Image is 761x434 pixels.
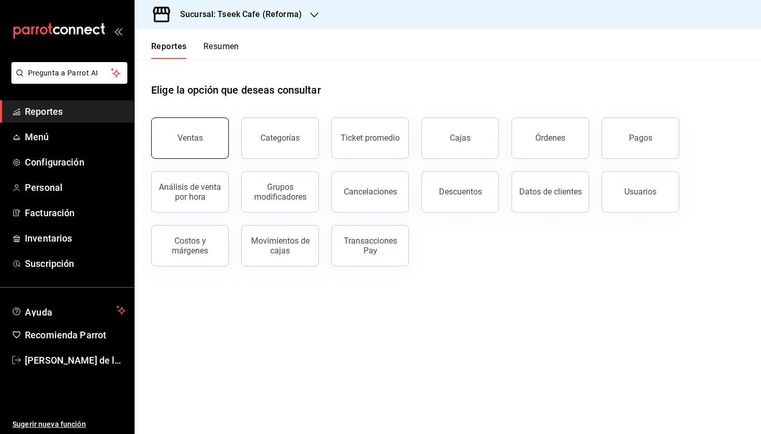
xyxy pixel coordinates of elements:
a: Cajas [421,117,499,159]
button: Usuarios [602,171,679,213]
h3: Sucursal: Tseek Cafe (Reforma) [172,8,302,21]
button: Ticket promedio [331,117,409,159]
h1: Elige la opción que deseas consultar [151,82,321,98]
div: Usuarios [624,187,656,197]
button: Transacciones Pay [331,225,409,266]
button: Análisis de venta por hora [151,171,229,213]
button: Datos de clientes [511,171,589,213]
span: Configuración [25,155,126,169]
div: Descuentos [439,187,482,197]
span: Sugerir nueva función [12,419,126,430]
button: Descuentos [421,171,499,213]
button: Costos y márgenes [151,225,229,266]
span: Pregunta a Parrot AI [28,68,111,79]
div: Categorías [260,133,300,143]
span: Reportes [25,104,126,118]
div: Análisis de venta por hora [158,182,222,202]
div: Transacciones Pay [338,236,402,256]
span: Menú [25,130,126,144]
a: Pregunta a Parrot AI [7,75,127,86]
button: open_drawer_menu [114,27,122,35]
span: Facturación [25,206,126,220]
div: Grupos modificadores [248,182,312,202]
button: Movimientos de cajas [241,225,319,266]
div: Cancelaciones [344,187,397,197]
span: Inventarios [25,231,126,245]
button: Grupos modificadores [241,171,319,213]
div: Órdenes [535,133,565,143]
div: Ventas [178,133,203,143]
span: Suscripción [25,257,126,271]
span: Ayuda [25,304,112,317]
div: Costos y márgenes [158,236,222,256]
div: Datos de clientes [519,187,582,197]
div: navigation tabs [151,41,239,59]
button: Cancelaciones [331,171,409,213]
button: Pregunta a Parrot AI [11,62,127,84]
button: Categorías [241,117,319,159]
span: [PERSON_NAME] de la [PERSON_NAME] [25,353,126,367]
span: Personal [25,181,126,194]
button: Resumen [203,41,239,59]
div: Pagos [629,133,652,143]
div: Cajas [450,132,471,144]
button: Reportes [151,41,187,59]
button: Órdenes [511,117,589,159]
span: Recomienda Parrot [25,328,126,342]
div: Movimientos de cajas [248,236,312,256]
button: Pagos [602,117,679,159]
div: Ticket promedio [341,133,400,143]
button: Ventas [151,117,229,159]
